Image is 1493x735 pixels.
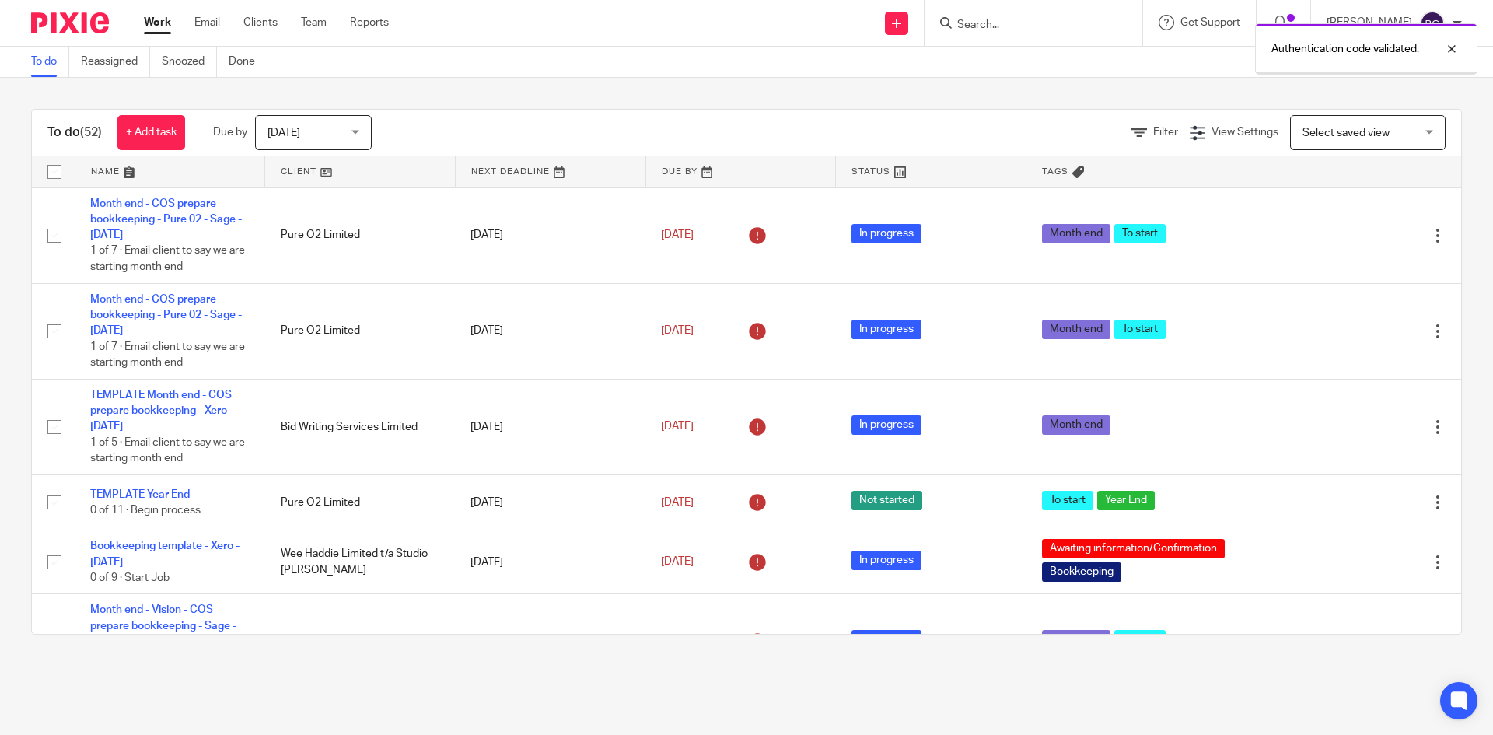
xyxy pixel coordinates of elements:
[851,491,922,510] span: Not started
[90,541,240,567] a: Bookkeeping template - Xero - [DATE]
[661,497,694,508] span: [DATE]
[144,15,171,30] a: Work
[1042,224,1110,243] span: Month end
[90,489,190,500] a: TEMPLATE Year End
[265,379,456,474] td: Bid Writing Services Limited
[1042,562,1121,582] span: Bookkeeping
[1114,630,1166,649] span: To start
[90,604,236,647] a: Month end - Vision - COS prepare bookkeeping - Sage - [DATE]
[1042,630,1110,649] span: Month end
[661,422,694,432] span: [DATE]
[455,283,645,379] td: [DATE]
[661,557,694,568] span: [DATE]
[243,15,278,30] a: Clients
[301,15,327,30] a: Team
[265,594,456,690] td: Vision Mobile (Uk) Ltd
[455,530,645,594] td: [DATE]
[194,15,220,30] a: Email
[350,15,389,30] a: Reports
[851,415,921,435] span: In progress
[47,124,102,141] h1: To do
[1097,491,1155,510] span: Year End
[31,12,109,33] img: Pixie
[1153,127,1178,138] span: Filter
[455,594,645,690] td: [DATE]
[455,187,645,283] td: [DATE]
[1042,167,1068,176] span: Tags
[851,630,921,649] span: In progress
[81,47,150,77] a: Reassigned
[90,505,201,516] span: 0 of 11 · Begin process
[851,224,921,243] span: In progress
[90,294,242,337] a: Month end - COS prepare bookkeeping - Pure 02 - Sage - [DATE]
[80,126,102,138] span: (52)
[1114,320,1166,339] span: To start
[162,47,217,77] a: Snoozed
[851,320,921,339] span: In progress
[455,379,645,474] td: [DATE]
[90,437,245,464] span: 1 of 5 · Email client to say we are starting month end
[90,572,170,583] span: 0 of 9 · Start Job
[661,229,694,240] span: [DATE]
[229,47,267,77] a: Done
[1212,127,1278,138] span: View Settings
[265,530,456,594] td: Wee Haddie Limited t/a Studio [PERSON_NAME]
[90,390,233,432] a: TEMPLATE Month end - COS prepare bookkeeping - Xero - [DATE]
[1420,11,1445,36] img: svg%3E
[31,47,69,77] a: To do
[117,115,185,150] a: + Add task
[1271,41,1419,57] p: Authentication code validated.
[1042,539,1225,558] span: Awaiting information/Confirmation
[90,341,245,369] span: 1 of 7 · Email client to say we are starting month end
[265,283,456,379] td: Pure O2 Limited
[661,325,694,336] span: [DATE]
[213,124,247,140] p: Due by
[267,128,300,138] span: [DATE]
[1042,320,1110,339] span: Month end
[1042,491,1093,510] span: To start
[90,246,245,273] span: 1 of 7 · Email client to say we are starting month end
[455,474,645,530] td: [DATE]
[1302,128,1390,138] span: Select saved view
[1042,415,1110,435] span: Month end
[851,551,921,570] span: In progress
[1114,224,1166,243] span: To start
[90,198,242,241] a: Month end - COS prepare bookkeeping - Pure 02 - Sage - [DATE]
[265,474,456,530] td: Pure O2 Limited
[265,187,456,283] td: Pure O2 Limited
